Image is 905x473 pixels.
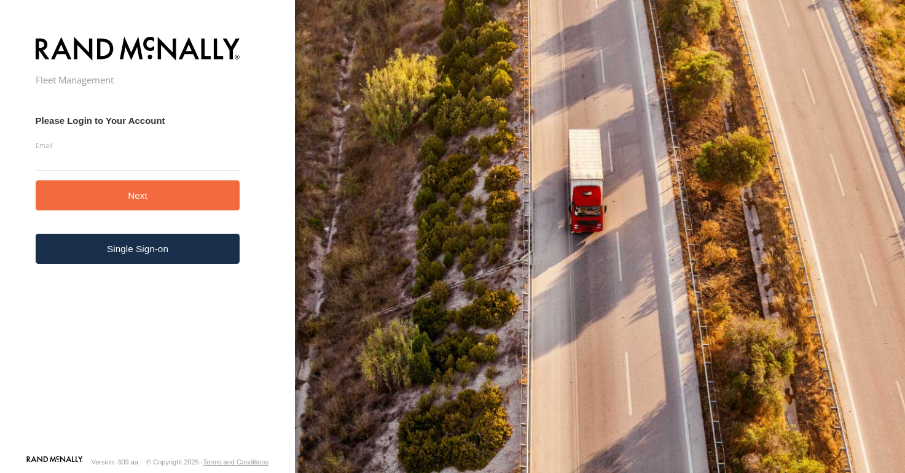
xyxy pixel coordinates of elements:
img: STAGING [36,34,240,66]
h3: Please Login to Your Account [36,115,240,126]
div: © Copyright 2025 - [146,458,268,466]
h2: Fleet Management [36,74,240,86]
a: Terms and Conditions [203,458,268,466]
button: Next [36,180,240,210]
label: Email [36,140,240,150]
div: Version: 309.aa [92,458,138,466]
a: Single Sign-on [36,234,240,264]
a: Visit our Website [26,456,83,468]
